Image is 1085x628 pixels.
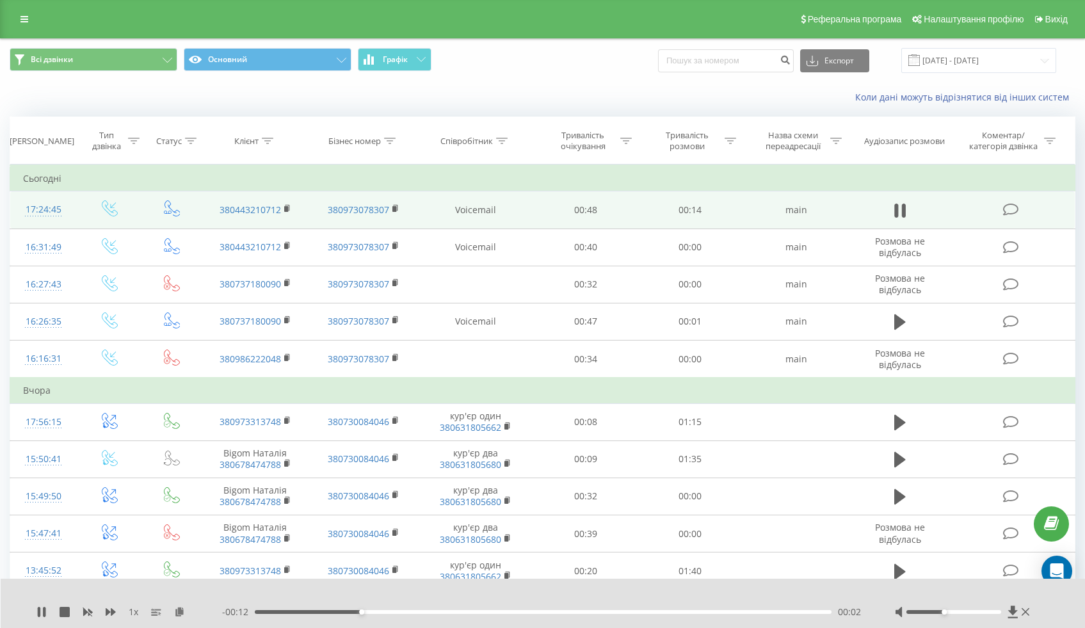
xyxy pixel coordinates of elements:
[534,341,638,378] td: 00:34
[440,458,501,471] a: 380631805680
[328,204,389,216] a: 380973078307
[966,130,1041,152] div: Коментар/категорія дзвінка
[328,315,389,327] a: 380973078307
[31,54,73,65] span: Всі дзвінки
[201,515,309,552] td: Bigom Наталія
[638,191,742,229] td: 00:14
[638,341,742,378] td: 00:00
[220,353,281,365] a: 380986222048
[88,130,125,152] div: Тип дзвінка
[23,558,63,583] div: 13:45:52
[864,136,945,147] div: Аудіозапис розмови
[638,403,742,440] td: 01:15
[638,515,742,552] td: 00:00
[534,191,638,229] td: 00:48
[875,347,925,371] span: Розмова не відбулась
[156,136,182,147] div: Статус
[23,309,63,334] div: 16:26:35
[534,303,638,340] td: 00:47
[417,403,534,440] td: кур'єр один
[742,266,850,303] td: main
[220,315,281,327] a: 380737180090
[440,533,501,545] a: 380631805680
[638,552,742,590] td: 01:40
[924,14,1024,24] span: Налаштування профілю
[534,440,638,478] td: 00:09
[10,136,74,147] div: [PERSON_NAME]
[417,515,534,552] td: кур'єр два
[220,204,281,216] a: 380443210712
[417,478,534,515] td: кур'єр два
[800,49,869,72] button: Експорт
[638,440,742,478] td: 01:35
[23,272,63,297] div: 16:27:43
[328,353,389,365] a: 380973078307
[549,130,617,152] div: Тривалість очікування
[234,136,259,147] div: Клієнт
[10,166,1075,191] td: Сьогодні
[417,440,534,478] td: кур'єр два
[534,478,638,515] td: 00:32
[440,136,493,147] div: Співробітник
[440,421,501,433] a: 380631805662
[328,490,389,502] a: 380730084046
[653,130,721,152] div: Тривалість розмови
[417,191,534,229] td: Voicemail
[222,606,255,618] span: - 00:12
[417,229,534,266] td: Voicemail
[23,447,63,472] div: 15:50:41
[638,266,742,303] td: 00:00
[220,458,281,471] a: 380678474788
[1041,556,1072,586] div: Open Intercom Messenger
[742,191,850,229] td: main
[534,266,638,303] td: 00:32
[359,609,364,615] div: Accessibility label
[417,552,534,590] td: кур'єр один
[942,609,947,615] div: Accessibility label
[328,241,389,253] a: 380973078307
[534,515,638,552] td: 00:39
[328,453,389,465] a: 380730084046
[534,552,638,590] td: 00:20
[808,14,902,24] span: Реферальна програма
[658,49,794,72] input: Пошук за номером
[742,341,850,378] td: main
[534,403,638,440] td: 00:08
[220,495,281,508] a: 380678474788
[328,527,389,540] a: 380730084046
[638,303,742,340] td: 00:01
[328,415,389,428] a: 380730084046
[638,229,742,266] td: 00:00
[383,55,408,64] span: Графік
[759,130,827,152] div: Назва схеми переадресації
[184,48,351,71] button: Основний
[742,303,850,340] td: main
[201,478,309,515] td: Bigom Наталія
[23,484,63,509] div: 15:49:50
[742,229,850,266] td: main
[10,48,177,71] button: Всі дзвінки
[875,235,925,259] span: Розмова не відбулась
[220,241,281,253] a: 380443210712
[875,521,925,545] span: Розмова не відбулась
[328,565,389,577] a: 380730084046
[129,606,138,618] span: 1 x
[23,346,63,371] div: 16:16:31
[201,440,309,478] td: Bigom Наталія
[838,606,861,618] span: 00:02
[875,272,925,296] span: Розмова не відбулась
[534,229,638,266] td: 00:40
[10,378,1075,403] td: Вчора
[440,495,501,508] a: 380631805680
[417,303,534,340] td: Voicemail
[23,197,63,222] div: 17:24:45
[220,415,281,428] a: 380973313748
[1045,14,1068,24] span: Вихід
[220,533,281,545] a: 380678474788
[23,410,63,435] div: 17:56:15
[855,91,1075,103] a: Коли дані можуть відрізнятися вiд інших систем
[440,570,501,583] a: 380631805662
[328,278,389,290] a: 380973078307
[328,136,381,147] div: Бізнес номер
[638,478,742,515] td: 00:00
